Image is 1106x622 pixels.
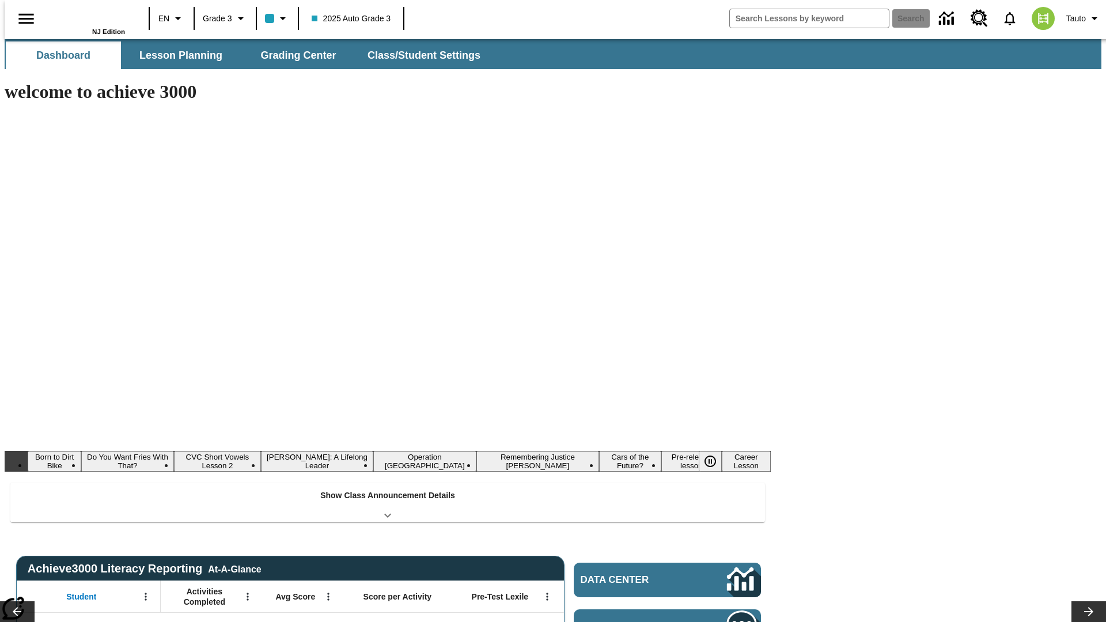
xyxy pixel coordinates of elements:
button: Profile/Settings [1062,8,1106,29]
div: Pause [699,451,733,472]
div: SubNavbar [5,39,1101,69]
button: Slide 3 CVC Short Vowels Lesson 2 [174,451,261,472]
h1: welcome to achieve 3000 [5,81,771,103]
button: Open Menu [320,588,337,605]
button: Class color is light blue. Change class color [260,8,294,29]
span: Pre-Test Lexile [472,591,529,602]
a: Resource Center, Will open in new tab [964,3,995,34]
img: avatar image [1032,7,1055,30]
button: Grade: Grade 3, Select a grade [198,8,252,29]
input: search field [730,9,889,28]
a: Notifications [995,3,1025,33]
span: Grade 3 [203,13,232,25]
button: Class/Student Settings [358,41,490,69]
button: Open Menu [239,588,256,605]
button: Slide 8 Pre-release lesson [661,451,722,472]
div: Show Class Announcement Details [10,483,765,522]
button: Open side menu [9,2,43,36]
span: EN [158,13,169,25]
span: Avg Score [275,591,315,602]
button: Grading Center [241,41,356,69]
span: Achieve3000 Literacy Reporting [28,562,262,575]
button: Select a new avatar [1025,3,1062,33]
button: Slide 1 Born to Dirt Bike [28,451,81,472]
button: Slide 4 Dianne Feinstein: A Lifelong Leader [261,451,373,472]
span: 2025 Auto Grade 3 [312,13,391,25]
button: Slide 9 Career Lesson [722,451,771,472]
span: Student [66,591,96,602]
a: Home [50,5,125,28]
button: Slide 7 Cars of the Future? [599,451,661,472]
button: Dashboard [6,41,121,69]
span: Activities Completed [166,586,243,607]
div: At-A-Glance [208,562,261,575]
span: NJ Edition [92,28,125,35]
div: SubNavbar [5,41,491,69]
div: Home [50,4,125,35]
button: Open Menu [539,588,556,605]
button: Pause [699,451,722,472]
a: Data Center [574,563,761,597]
button: Lesson Planning [123,41,238,69]
span: Tauto [1066,13,1086,25]
button: Open Menu [137,588,154,605]
span: Score per Activity [363,591,432,602]
p: Show Class Announcement Details [320,490,455,502]
button: Slide 6 Remembering Justice O'Connor [476,451,599,472]
button: Language: EN, Select a language [153,8,190,29]
button: Lesson carousel, Next [1071,601,1106,622]
button: Slide 2 Do You Want Fries With That? [81,451,173,472]
button: Slide 5 Operation London Bridge [373,451,476,472]
span: Data Center [581,574,688,586]
a: Data Center [932,3,964,35]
